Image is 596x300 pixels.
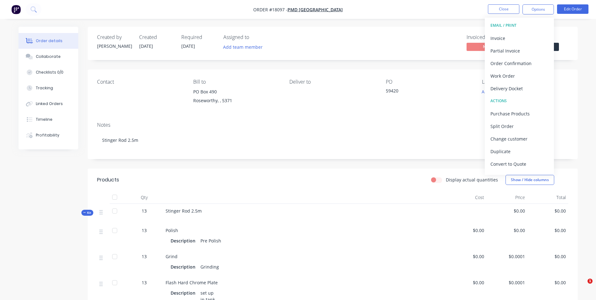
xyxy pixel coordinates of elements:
[490,46,548,55] div: Partial Invoice
[485,170,554,183] button: Archive
[166,208,202,214] span: Stinger Rod 2.5m
[166,253,178,259] span: Grind
[478,87,507,96] button: Add labels
[97,122,568,128] div: Notes
[193,87,279,108] div: PO Box 490Roseworthy, , 5371
[97,43,132,49] div: [PERSON_NAME]
[386,79,472,85] div: PO
[193,79,279,85] div: Bill to
[485,44,554,57] button: Partial Invoice
[36,69,63,75] div: Checklists 0/0
[193,96,279,105] div: Roseworthy, , 5371
[36,132,59,138] div: Profitability
[36,38,63,44] div: Order details
[223,43,266,51] button: Add team member
[11,5,21,14] img: Factory
[485,19,554,32] button: EMAIL / PRINT
[448,279,484,286] span: $0.00
[125,191,163,204] div: Qty
[528,191,568,204] div: Total
[490,84,548,93] div: Delivery Docket
[490,21,548,30] div: EMAIL / PRINT
[97,131,568,150] div: Stinger Rod 2.5m
[139,34,174,40] div: Created
[97,176,119,184] div: Products
[485,158,554,170] button: Convert to Quote
[193,87,279,96] div: PO Box 490
[446,176,498,183] label: Display actual quantities
[490,134,548,143] div: Change customer
[220,43,266,51] button: Add team member
[142,208,147,214] span: 13
[181,43,195,49] span: [DATE]
[489,253,525,260] span: $0.0001
[482,79,568,85] div: Labels
[485,107,554,120] button: Purchase Products
[530,208,566,214] span: $0.00
[166,227,178,233] span: Polish
[489,227,525,234] span: $0.00
[97,79,183,85] div: Contact
[19,33,78,49] button: Order details
[171,288,198,297] div: Description
[485,69,554,82] button: Work Order
[485,132,554,145] button: Change customer
[506,175,554,185] button: Show / Hide columns
[19,112,78,127] button: Timeline
[490,97,548,105] div: ACTIONS
[467,34,514,40] div: Invoiced
[488,4,519,14] button: Close
[485,95,554,107] button: ACTIONS
[575,279,590,294] iframe: Intercom live chat
[386,87,464,96] div: 59420
[490,109,548,118] div: Purchase Products
[490,71,548,81] div: Work Order
[19,64,78,80] button: Checklists 0/0
[490,159,548,169] div: Convert to Quote
[19,127,78,143] button: Profitability
[588,279,593,284] span: 1
[485,145,554,158] button: Duplicate
[142,227,147,234] span: 13
[448,227,484,234] span: $0.00
[287,7,343,13] a: PMD [GEOGRAPHIC_DATA]
[489,279,525,286] span: $0.0001
[489,208,525,214] span: $0.00
[490,147,548,156] div: Duplicate
[490,172,548,181] div: Archive
[81,210,93,216] div: Kit
[83,210,91,215] span: Kit
[522,4,554,14] button: Options
[97,34,132,40] div: Created by
[171,262,198,271] div: Description
[198,262,221,271] div: Grinding
[142,279,147,286] span: 13
[223,34,286,40] div: Assigned to
[19,80,78,96] button: Tracking
[446,191,487,204] div: Cost
[530,227,566,234] span: $0.00
[139,43,153,49] span: [DATE]
[485,120,554,132] button: Split Order
[19,96,78,112] button: Linked Orders
[490,34,548,43] div: Invoice
[557,4,588,14] button: Edit Order
[19,49,78,64] button: Collaborate
[253,7,287,13] span: Order #18097 -
[448,253,484,260] span: $0.00
[467,43,504,51] span: No
[171,236,198,245] div: Description
[485,32,554,44] button: Invoice
[485,82,554,95] button: Delivery Docket
[166,280,218,286] span: Flash Hard Chrome Plate
[485,57,554,69] button: Order Confirmation
[36,117,52,122] div: Timeline
[198,236,224,245] div: Pre Polish
[487,191,528,204] div: Price
[490,59,548,68] div: Order Confirmation
[36,101,63,107] div: Linked Orders
[181,34,216,40] div: Required
[490,122,548,131] div: Split Order
[36,54,61,59] div: Collaborate
[530,253,566,260] span: $0.00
